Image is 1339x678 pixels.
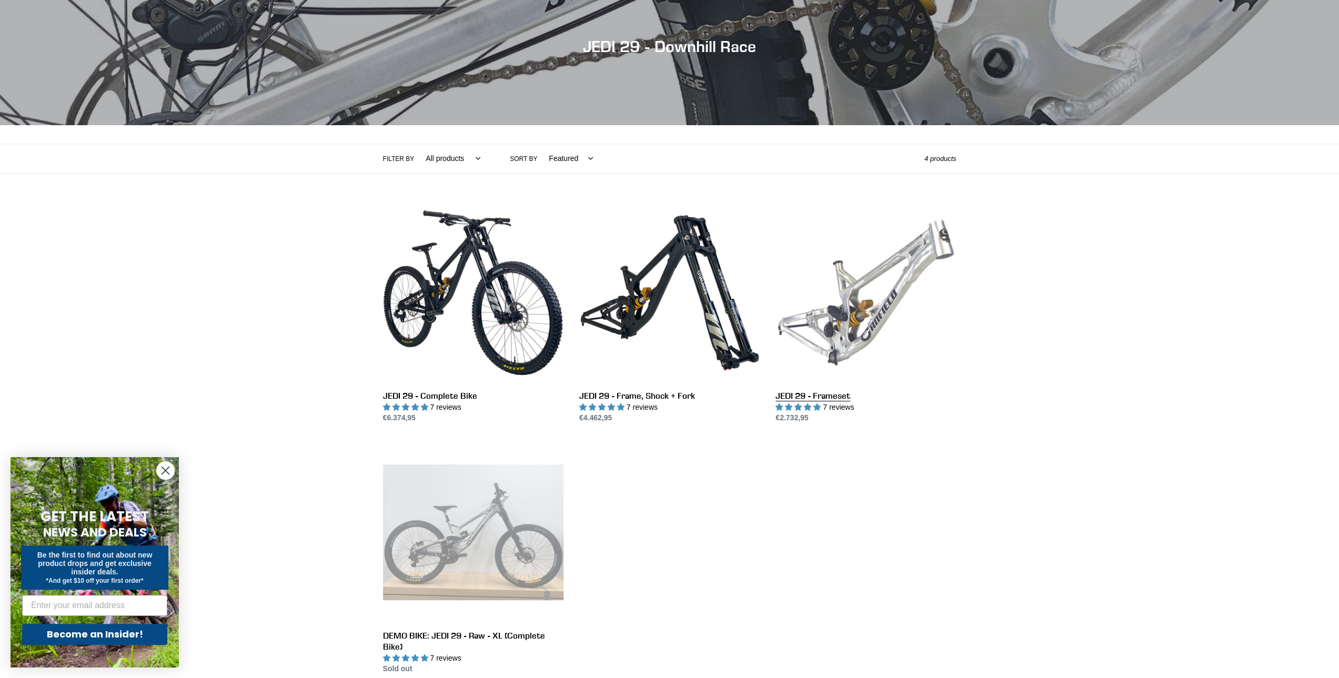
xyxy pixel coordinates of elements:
[156,461,175,480] button: Close dialog
[383,154,415,164] label: Filter by
[41,507,149,526] span: GET THE LATEST
[924,155,957,163] span: 4 products
[43,524,147,541] span: NEWS AND DEALS
[583,37,756,56] span: JEDI 29 - Downhill Race
[510,154,537,164] label: Sort by
[46,577,143,584] span: *And get $10 off your first order*
[37,551,153,576] span: Be the first to find out about new product drops and get exclusive insider deals.
[22,595,167,616] input: Enter your email address
[22,624,167,645] button: Become an Insider!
